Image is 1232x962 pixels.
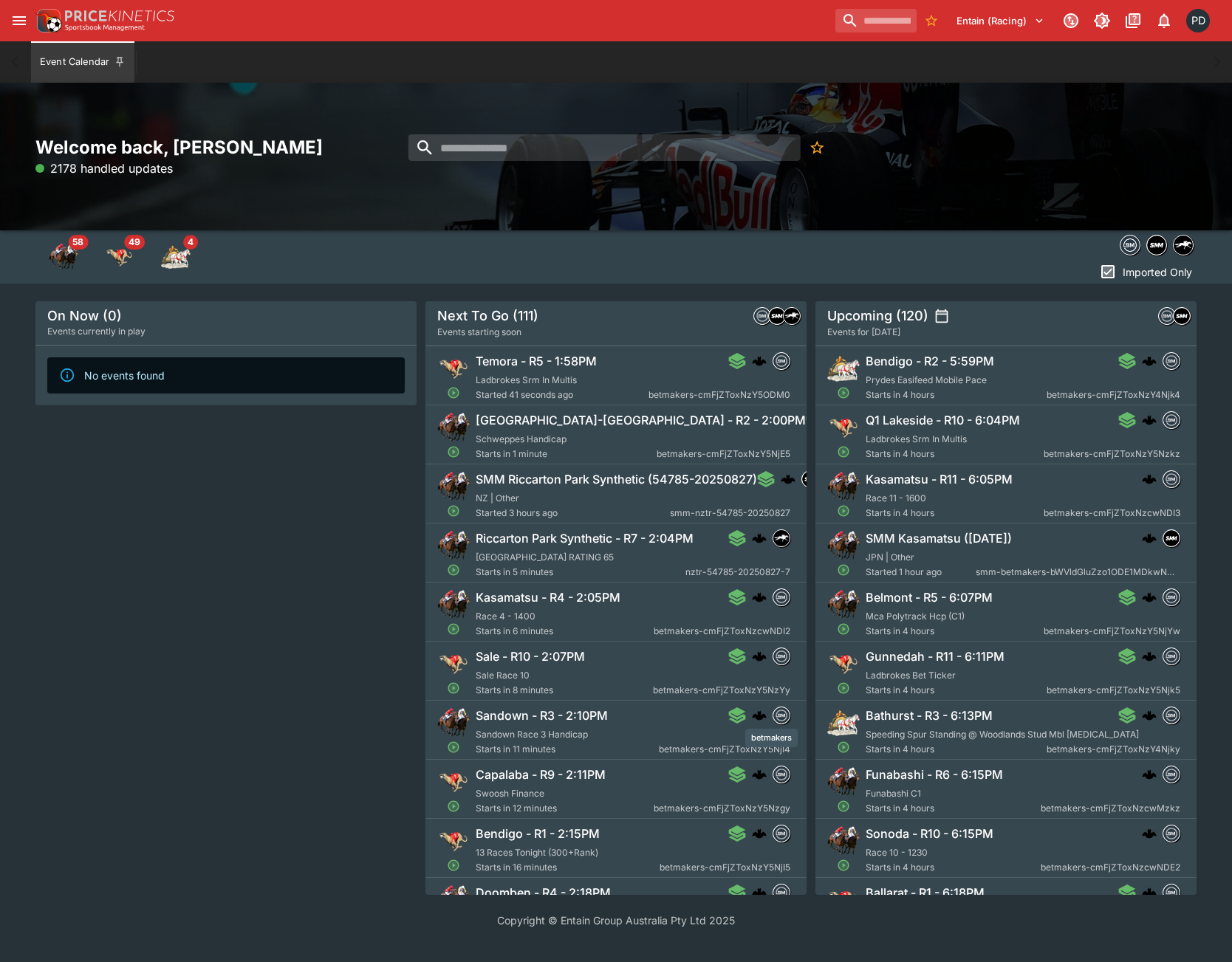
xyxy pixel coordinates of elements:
[866,552,914,563] span: JPN | Other
[827,325,900,340] span: Events for [DATE]
[437,352,470,385] img: greyhound_racing.png
[476,433,567,444] span: Schweppes Handicap
[773,825,790,842] div: betmakers
[476,565,685,580] span: Starts in 5 minutes
[1123,264,1192,280] p: Imported Only
[781,472,795,487] div: cerberus
[35,230,204,284] div: Event type filters
[1142,826,1157,841] img: logo-cerberus.svg
[752,649,767,664] img: logo-cerberus.svg
[773,647,790,665] div: betmakers
[1173,307,1191,325] div: samemeetingmulti
[1147,236,1166,255] img: samemeetingmulti.png
[31,41,134,83] button: Event Calendar
[437,529,470,562] img: horse_racing.png
[476,826,600,842] h6: Bendigo - R1 - 2:15PM
[768,307,786,325] div: samemeetingmulti
[476,374,577,385] span: Ladbrokes Srm In Multis
[476,472,757,487] h6: SMM Riccarton Park Synthetic (54785-20250827)
[653,683,790,698] span: betmakers-cmFjZToxNzY5NzYy
[657,447,790,461] span: betmakers-cmFjZToxNzY5NjE5
[476,788,544,799] span: Swoosh Finance
[105,242,134,272] img: greyhound_racing
[408,134,801,161] input: search
[437,588,470,621] img: horse_racing.png
[827,411,860,444] img: greyhound_racing.png
[827,588,860,621] img: horse_racing.png
[866,492,926,504] span: Race 11 - 1600
[866,860,1041,875] span: Starts in 4 hours
[837,681,850,695] svg: Open
[837,800,850,813] svg: Open
[753,307,771,325] div: betmakers
[659,742,790,757] span: betmakers-cmFjZToxNzY5NjI4
[866,885,985,901] h6: Ballarat - R1 - 6:18PM
[773,825,790,842] img: betmakers.png
[752,531,767,546] div: cerberus
[476,801,654,816] span: Starts in 12 minutes
[866,624,1044,639] span: Starts in 4 hours
[437,647,470,680] img: greyhound_racing.png
[866,788,921,799] span: Funabashi C1
[837,859,850,872] svg: Open
[447,504,460,518] svg: Open
[866,826,993,842] h6: Sonoda - R10 - 6:15PM
[1058,7,1084,34] button: Connected to PK
[837,622,850,636] svg: Open
[1047,742,1180,757] span: betmakers-cmFjZToxNzY4Njky
[476,742,659,757] span: Starts in 11 minutes
[476,413,806,428] h6: [GEOGRAPHIC_DATA]-[GEOGRAPHIC_DATA] - R2 - 2:00PM
[866,447,1044,461] span: Starts in 4 hours
[437,470,470,503] img: horse_racing.png
[476,611,535,622] span: Race 4 - 1400
[47,324,146,339] span: Events currently in play
[866,506,1044,520] span: Starts in 4 hours
[773,707,790,724] img: betmakers.png
[47,307,122,324] h5: On Now (0)
[476,447,657,461] span: Starts in 1 minute
[476,388,648,402] span: Started 41 seconds ago
[68,235,88,250] span: 58
[866,683,1047,698] span: Starts in 4 hours
[1146,235,1167,255] div: samemeetingmulti
[837,504,850,518] svg: Open
[1173,235,1194,255] div: nztr
[476,860,660,875] span: Starts in 16 minutes
[752,649,767,664] div: cerberus
[837,386,850,399] svg: Open
[660,860,790,875] span: betmakers-cmFjZToxNzY5NjI5
[1163,766,1180,783] img: betmakers.png
[476,729,588,740] span: Sandown Race 3 Handicap
[437,411,470,444] img: horse_racing.png
[866,565,976,580] span: Started 1 hour ago
[124,235,145,250] span: 49
[1182,4,1214,37] button: Paul Dicioccio
[1163,707,1180,724] div: betmakers
[476,708,608,724] h6: Sandown - R3 - 2:10PM
[1163,352,1180,370] div: betmakers
[752,354,767,368] div: cerberus
[1142,472,1157,487] div: cerberus
[752,885,767,900] div: cerberus
[827,529,860,562] img: horse_racing.png
[105,242,134,272] div: Greyhound Racing
[1142,590,1157,605] img: logo-cerberus.svg
[752,885,767,900] img: logo-cerberus.svg
[1142,649,1157,664] div: cerberus
[654,624,790,639] span: betmakers-cmFjZToxNzcwNDI2
[447,800,460,813] svg: Open
[685,565,790,580] span: nztr-54785-20250827-7
[161,242,191,272] div: Harness Racing
[1163,648,1180,664] img: betmakers.png
[1120,236,1140,255] img: betmakers.png
[752,708,767,723] div: cerberus
[1163,470,1180,488] div: betmakers
[1044,506,1180,520] span: betmakers-cmFjZToxNzcwNDI3
[1041,801,1180,816] span: betmakers-cmFjZToxNzcwMzkz
[1047,683,1180,698] span: betmakers-cmFjZToxNzY5Njk5
[827,766,860,798] img: horse_racing.png
[183,235,198,250] span: 4
[654,801,790,816] span: betmakers-cmFjZToxNzY5Nzgy
[773,530,790,546] img: nztr.png
[1186,9,1210,32] div: Paul Dicioccio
